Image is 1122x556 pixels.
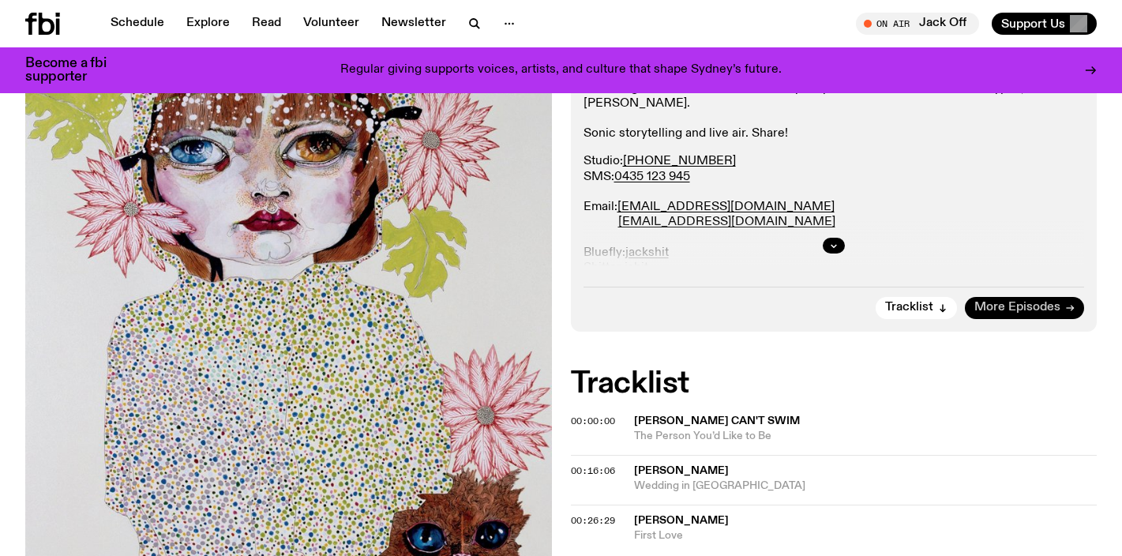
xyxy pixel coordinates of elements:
a: Volunteer [294,13,369,35]
span: More Episodes [974,302,1060,314]
p: Regular giving supports voices, artists, and culture that shape Sydney’s future. [340,63,782,77]
span: First Love [634,528,1098,543]
a: Read [242,13,291,35]
span: 00:26:29 [571,514,615,527]
span: Wedding in [GEOGRAPHIC_DATA] [634,479,1098,494]
button: Tracklist [876,297,957,319]
a: More Episodes [965,297,1084,319]
span: [PERSON_NAME] [634,515,729,526]
a: [EMAIL_ADDRESS][DOMAIN_NAME] [617,201,835,213]
a: [PHONE_NUMBER] [623,155,736,167]
span: 00:16:06 [571,464,615,477]
span: The Person You’d Like to Be [634,429,1098,444]
a: 0435 123 945 [614,171,690,183]
p: Studio: SMS: Email: Bluefly: Shitter: Instagran: Fakebook: Home: [584,154,1085,336]
p: Unwitting bits and class action with Sydney's antidote to AM/FM stereo types, [PERSON_NAME]. Soni... [584,81,1085,142]
h2: Tracklist [571,370,1098,398]
button: On AirJack Off [856,13,979,35]
h3: Become a fbi supporter [25,57,126,84]
span: Support Us [1001,17,1065,31]
button: Support Us [992,13,1097,35]
span: [PERSON_NAME] [634,465,729,476]
span: Tracklist [885,302,933,314]
a: Explore [177,13,239,35]
a: Newsletter [372,13,456,35]
a: Schedule [101,13,174,35]
a: [EMAIL_ADDRESS][DOMAIN_NAME] [618,216,835,228]
span: [PERSON_NAME] Can't Swim [634,415,800,426]
span: 00:00:00 [571,415,615,427]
